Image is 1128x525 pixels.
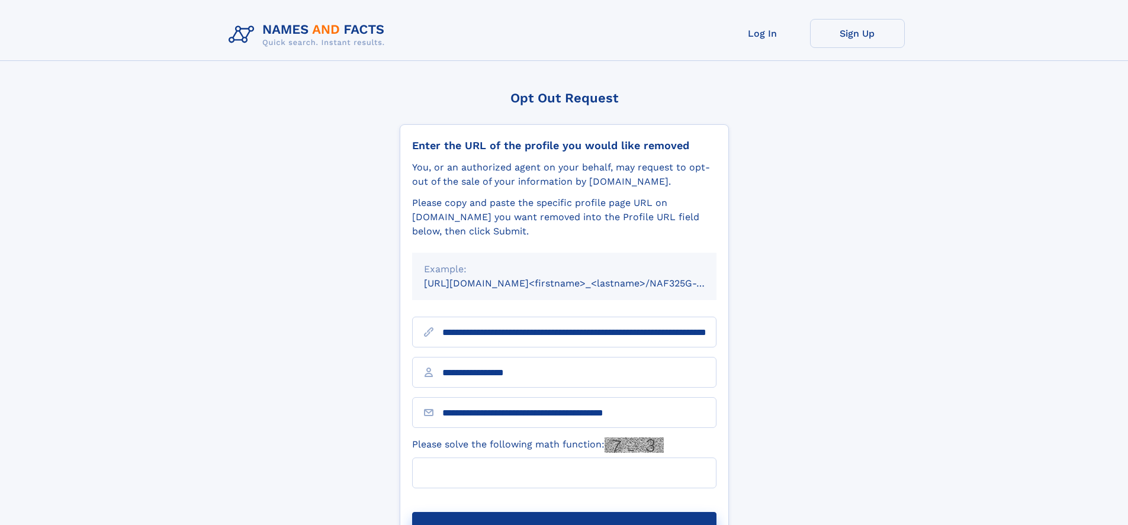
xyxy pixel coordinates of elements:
[400,91,729,105] div: Opt Out Request
[412,160,716,189] div: You, or an authorized agent on your behalf, may request to opt-out of the sale of your informatio...
[412,437,664,453] label: Please solve the following math function:
[715,19,810,48] a: Log In
[424,278,739,289] small: [URL][DOMAIN_NAME]<firstname>_<lastname>/NAF325G-xxxxxxxx
[810,19,905,48] a: Sign Up
[424,262,705,276] div: Example:
[412,196,716,239] div: Please copy and paste the specific profile page URL on [DOMAIN_NAME] you want removed into the Pr...
[224,19,394,51] img: Logo Names and Facts
[412,139,716,152] div: Enter the URL of the profile you would like removed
